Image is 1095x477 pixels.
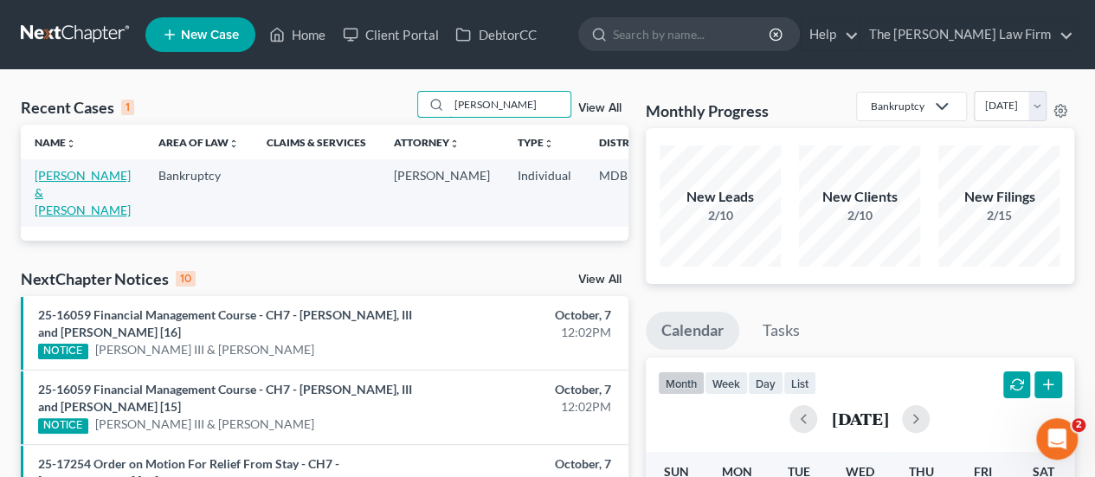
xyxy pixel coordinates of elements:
a: Nameunfold_more [35,136,76,149]
div: October, 7 [431,306,610,324]
div: October, 7 [431,381,610,398]
a: 25-16059 Financial Management Course - CH7 - [PERSON_NAME], III and [PERSON_NAME] [15] [38,382,412,414]
div: NOTICE [38,344,88,359]
a: Client Portal [334,19,447,50]
h3: Monthly Progress [646,100,769,121]
a: Calendar [646,312,739,350]
div: New Leads [660,187,781,207]
a: Attorneyunfold_more [394,136,460,149]
button: week [705,371,748,395]
a: Tasks [747,312,815,350]
a: Districtunfold_more [599,136,656,149]
a: Help [801,19,859,50]
div: 1 [121,100,134,115]
div: 12:02PM [431,398,610,416]
iframe: Intercom live chat [1036,418,1078,460]
a: Home [261,19,334,50]
input: Search by name... [613,18,771,50]
div: New Filings [938,187,1060,207]
h2: [DATE] [831,409,888,428]
td: Bankruptcy [145,159,253,226]
a: View All [578,274,622,286]
div: NextChapter Notices [21,268,196,289]
div: 12:02PM [431,324,610,341]
div: October, 7 [431,455,610,473]
a: Area of Lawunfold_more [158,136,239,149]
span: 2 [1072,418,1085,432]
div: 2/10 [799,207,920,224]
div: NOTICE [38,418,88,434]
button: month [658,371,705,395]
th: Claims & Services [253,125,380,159]
i: unfold_more [544,139,554,149]
div: New Clients [799,187,920,207]
a: Typeunfold_more [518,136,554,149]
div: 2/15 [938,207,1060,224]
button: list [783,371,816,395]
a: 25-16059 Financial Management Course - CH7 - [PERSON_NAME], III and [PERSON_NAME] [16] [38,307,412,339]
a: [PERSON_NAME] III & [PERSON_NAME] [95,341,314,358]
a: [PERSON_NAME] III & [PERSON_NAME] [95,416,314,433]
i: unfold_more [66,139,76,149]
td: MDB [585,159,670,226]
div: 10 [176,271,196,287]
td: Individual [504,159,585,226]
a: View All [578,102,622,114]
input: Search by name... [449,92,570,117]
td: [PERSON_NAME] [380,159,504,226]
span: New Case [181,29,239,42]
button: day [748,371,783,395]
div: Recent Cases [21,97,134,118]
i: unfold_more [449,139,460,149]
div: 2/10 [660,207,781,224]
a: DebtorCC [447,19,544,50]
a: [PERSON_NAME] & [PERSON_NAME] [35,168,131,217]
a: The [PERSON_NAME] Law Firm [860,19,1073,50]
div: Bankruptcy [871,99,924,113]
i: unfold_more [229,139,239,149]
